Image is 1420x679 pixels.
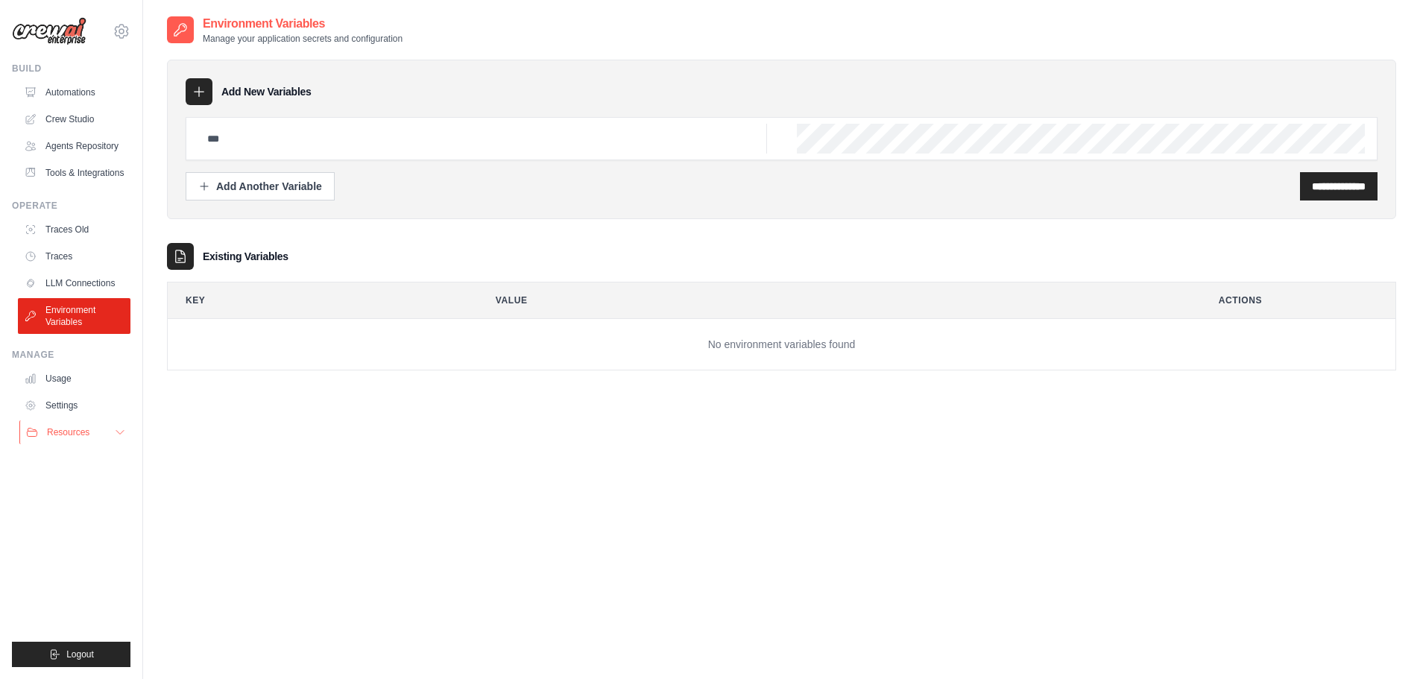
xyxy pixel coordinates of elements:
[12,17,86,45] img: Logo
[18,80,130,104] a: Automations
[168,282,466,318] th: Key
[18,394,130,417] a: Settings
[186,172,335,200] button: Add Another Variable
[12,349,130,361] div: Manage
[168,319,1395,370] td: No environment variables found
[18,218,130,241] a: Traces Old
[12,642,130,667] button: Logout
[18,298,130,334] a: Environment Variables
[19,420,132,444] button: Resources
[18,107,130,131] a: Crew Studio
[1201,282,1395,318] th: Actions
[66,648,94,660] span: Logout
[47,426,89,438] span: Resources
[18,271,130,295] a: LLM Connections
[12,200,130,212] div: Operate
[18,244,130,268] a: Traces
[18,134,130,158] a: Agents Repository
[203,33,403,45] p: Manage your application secrets and configuration
[203,249,288,264] h3: Existing Variables
[221,84,312,99] h3: Add New Variables
[18,367,130,391] a: Usage
[203,15,403,33] h2: Environment Variables
[18,161,130,185] a: Tools & Integrations
[198,179,322,194] div: Add Another Variable
[478,282,1189,318] th: Value
[12,63,130,75] div: Build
